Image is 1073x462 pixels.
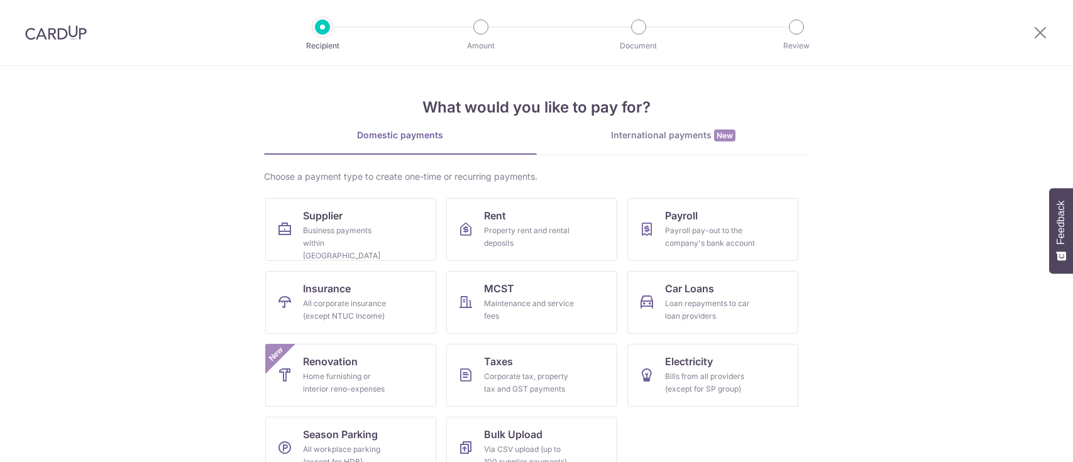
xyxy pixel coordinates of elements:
span: Bulk Upload [484,427,542,442]
h4: What would you like to pay for? [264,96,810,119]
div: Choose a payment type to create one-time or recurring payments. [264,170,810,183]
div: Payroll pay-out to the company's bank account [665,224,756,250]
div: Business payments within [GEOGRAPHIC_DATA] [303,224,393,262]
div: International payments [537,129,810,142]
a: MCSTMaintenance and service fees [446,271,617,334]
span: Feedback [1055,201,1067,245]
span: Payroll [665,208,698,223]
p: Review [750,40,843,52]
div: Corporate tax, property tax and GST payments [484,370,575,395]
img: CardUp [25,25,87,40]
p: Document [592,40,685,52]
div: Maintenance and service fees [484,297,575,322]
a: PayrollPayroll pay-out to the company's bank account [627,198,798,261]
span: Insurance [303,281,351,296]
span: New [265,344,286,365]
span: Car Loans [665,281,714,296]
p: Recipient [276,40,369,52]
p: Amount [434,40,527,52]
span: Taxes [484,354,513,369]
div: Domestic payments [264,129,537,141]
div: Bills from all providers (except for SP group) [665,370,756,395]
a: TaxesCorporate tax, property tax and GST payments [446,344,617,407]
div: Loan repayments to car loan providers [665,297,756,322]
span: Electricity [665,354,713,369]
a: RentProperty rent and rental deposits [446,198,617,261]
a: InsuranceAll corporate insurance (except NTUC Income) [265,271,436,334]
span: New [714,129,735,141]
div: Home furnishing or interior reno-expenses [303,370,393,395]
a: Car LoansLoan repayments to car loan providers [627,271,798,334]
div: Property rent and rental deposits [484,224,575,250]
a: ElectricityBills from all providers (except for SP group) [627,344,798,407]
span: MCST [484,281,514,296]
div: All corporate insurance (except NTUC Income) [303,297,393,322]
span: Renovation [303,354,358,369]
span: Season Parking [303,427,378,442]
a: RenovationHome furnishing or interior reno-expensesNew [265,344,436,407]
span: Rent [484,208,506,223]
span: Supplier [303,208,343,223]
button: Feedback - Show survey [1049,188,1073,273]
a: SupplierBusiness payments within [GEOGRAPHIC_DATA] [265,198,436,261]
